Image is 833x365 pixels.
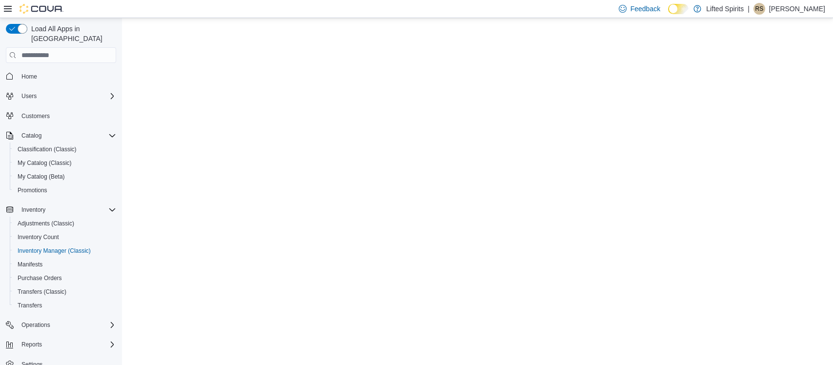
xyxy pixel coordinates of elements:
button: Promotions [10,183,120,197]
span: Adjustments (Classic) [18,220,74,227]
button: Catalog [18,130,45,142]
a: My Catalog (Beta) [14,171,69,182]
button: Users [2,89,120,103]
div: Rachael Stutsman [753,3,765,15]
button: Home [2,69,120,83]
a: Transfers (Classic) [14,286,70,298]
span: Transfers [14,300,116,311]
p: [PERSON_NAME] [769,3,825,15]
span: Home [21,73,37,81]
a: Classification (Classic) [14,143,81,155]
button: Operations [18,319,54,331]
span: Users [18,90,116,102]
span: Inventory [18,204,116,216]
span: Customers [21,112,50,120]
button: Users [18,90,41,102]
img: Cova [20,4,63,14]
span: Operations [18,319,116,331]
a: Customers [18,110,54,122]
span: Purchase Orders [14,272,116,284]
button: My Catalog (Classic) [10,156,120,170]
span: Users [21,92,37,100]
button: Reports [2,338,120,351]
p: Lifted Spirits [706,3,744,15]
span: Load All Apps in [GEOGRAPHIC_DATA] [27,24,116,43]
span: My Catalog (Beta) [14,171,116,182]
a: My Catalog (Classic) [14,157,76,169]
span: Adjustments (Classic) [14,218,116,229]
button: Inventory Count [10,230,120,244]
span: Operations [21,321,50,329]
span: Dark Mode [668,14,669,15]
span: My Catalog (Classic) [14,157,116,169]
span: RS [755,3,764,15]
span: Purchase Orders [18,274,62,282]
span: Inventory Count [18,233,59,241]
button: My Catalog (Beta) [10,170,120,183]
button: Transfers (Classic) [10,285,120,299]
button: Reports [18,339,46,350]
span: Inventory Manager (Classic) [14,245,116,257]
button: Inventory Manager (Classic) [10,244,120,258]
a: Manifests [14,259,46,270]
button: Customers [2,109,120,123]
span: Catalog [18,130,116,142]
a: Adjustments (Classic) [14,218,78,229]
span: Classification (Classic) [14,143,116,155]
span: Catalog [21,132,41,140]
button: Inventory [18,204,49,216]
span: Transfers [18,302,42,309]
span: Inventory Manager (Classic) [18,247,91,255]
button: Manifests [10,258,120,271]
span: Manifests [18,261,42,268]
a: Inventory Manager (Classic) [14,245,95,257]
button: Transfers [10,299,120,312]
span: Transfers (Classic) [14,286,116,298]
span: Manifests [14,259,116,270]
span: My Catalog (Beta) [18,173,65,181]
p: | [748,3,750,15]
span: Classification (Classic) [18,145,77,153]
button: Adjustments (Classic) [10,217,120,230]
button: Inventory [2,203,120,217]
button: Operations [2,318,120,332]
span: Inventory [21,206,45,214]
span: Inventory Count [14,231,116,243]
span: My Catalog (Classic) [18,159,72,167]
a: Home [18,71,41,82]
span: Transfers (Classic) [18,288,66,296]
a: Promotions [14,184,51,196]
span: Reports [21,341,42,348]
a: Inventory Count [14,231,63,243]
a: Transfers [14,300,46,311]
a: Purchase Orders [14,272,66,284]
button: Classification (Classic) [10,142,120,156]
span: Customers [18,110,116,122]
span: Promotions [14,184,116,196]
span: Home [18,70,116,82]
span: Promotions [18,186,47,194]
button: Purchase Orders [10,271,120,285]
span: Feedback [630,4,660,14]
input: Dark Mode [668,4,689,14]
button: Catalog [2,129,120,142]
span: Reports [18,339,116,350]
